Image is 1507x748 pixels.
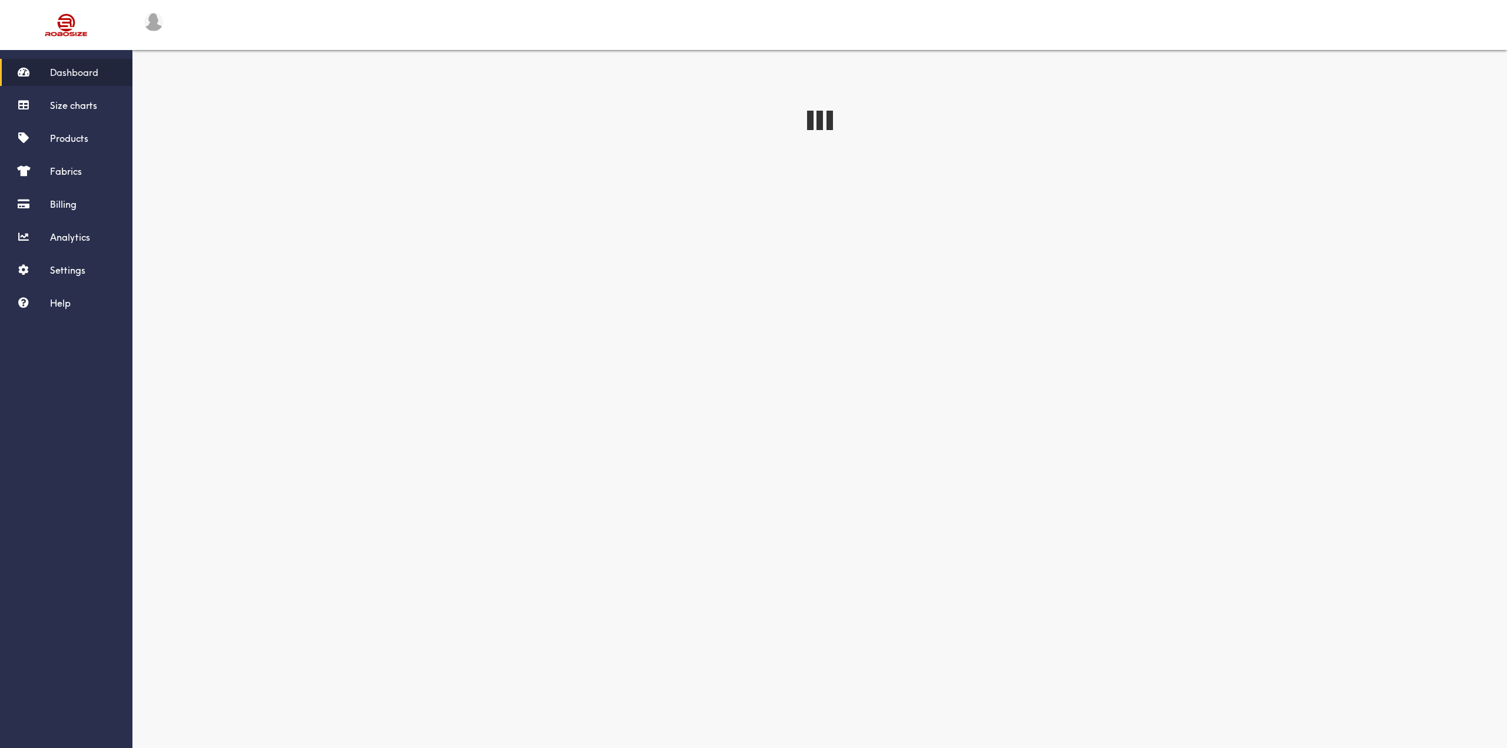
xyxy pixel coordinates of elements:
[50,297,71,309] span: Help
[50,132,88,144] span: Products
[50,99,97,111] span: Size charts
[50,67,98,78] span: Dashboard
[22,9,111,41] img: Robosize
[50,165,82,177] span: Fabrics
[50,231,90,243] span: Analytics
[50,198,77,210] span: Billing
[50,264,85,276] span: Settings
